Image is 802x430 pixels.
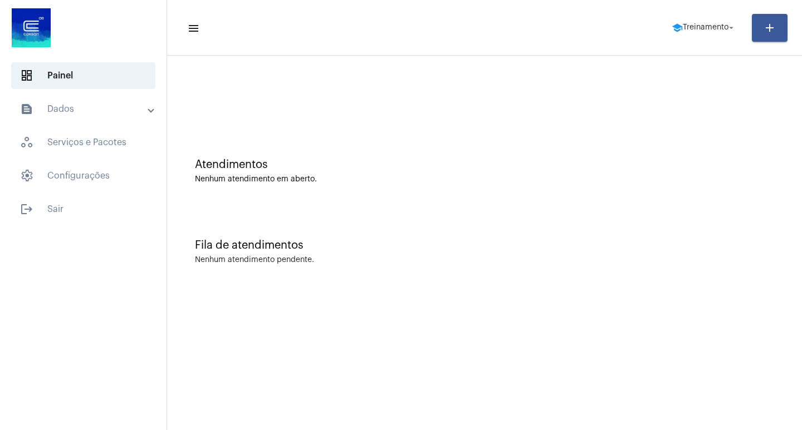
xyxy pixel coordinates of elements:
[195,256,314,264] div: Nenhum atendimento pendente.
[20,136,33,149] span: sidenav icon
[195,159,774,171] div: Atendimentos
[665,17,743,39] button: Treinamento
[11,62,155,89] span: Painel
[20,169,33,182] span: sidenav icon
[763,21,776,34] mat-icon: add
[726,23,736,33] mat-icon: arrow_drop_down
[195,239,774,251] div: Fila de atendimentos
[11,129,155,156] span: Serviços e Pacotes
[11,162,155,189] span: Configurações
[683,24,728,32] span: Treinamento
[9,6,53,50] img: d4669ae0-8c07-2337-4f67-34b0df7f5ae4.jpeg
[7,96,167,122] mat-expansion-panel-header: sidenav iconDados
[20,102,149,116] mat-panel-title: Dados
[187,22,198,35] mat-icon: sidenav icon
[11,196,155,223] span: Sair
[195,175,774,184] div: Nenhum atendimento em aberto.
[20,69,33,82] span: sidenav icon
[672,22,683,33] mat-icon: school
[20,202,33,216] mat-icon: sidenav icon
[20,102,33,116] mat-icon: sidenav icon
